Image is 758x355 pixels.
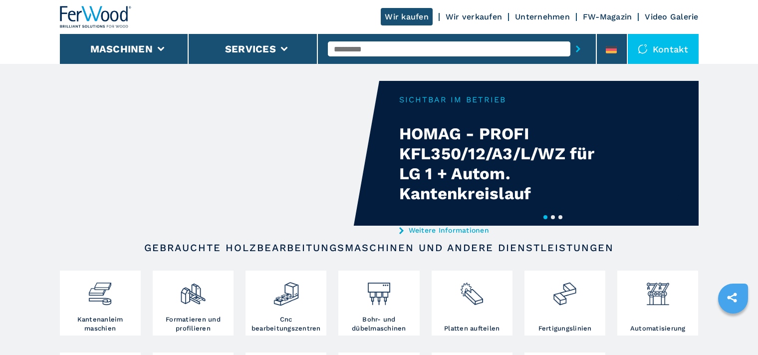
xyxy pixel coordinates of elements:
button: Services [225,43,276,55]
a: Weitere Informationen [399,226,595,234]
a: sharethis [720,285,745,310]
h3: Automatisierung [630,324,686,333]
img: Kontakt [638,44,648,54]
h3: Platten aufteilen [444,324,500,333]
iframe: Chat [716,310,751,348]
a: FW-Magazin [583,12,632,21]
a: Automatisierung [617,271,698,336]
img: automazione.png [645,273,671,307]
a: Wir verkaufen [446,12,502,21]
img: foratrici_inseritrici_2.png [366,273,392,307]
img: centro_di_lavoro_cnc_2.png [273,273,299,307]
button: submit-button [570,37,586,60]
img: sezionatrici_2.png [459,273,485,307]
button: Maschinen [90,43,153,55]
a: Bohr- und dübelmaschinen [338,271,419,336]
img: bordatrici_1.png [87,273,113,307]
h3: Formatieren und profilieren [155,315,231,333]
img: Ferwood [60,6,132,28]
a: Formatieren und profilieren [153,271,234,336]
a: Kantenanleim maschien [60,271,141,336]
h3: Kantenanleim maschien [62,315,138,333]
a: Unternehmen [515,12,570,21]
a: Video Galerie [645,12,698,21]
h3: Fertigungslinien [538,324,592,333]
a: Fertigungslinien [524,271,605,336]
button: 3 [558,215,562,219]
video: Your browser does not support the video tag. [60,81,379,226]
img: squadratrici_2.png [180,273,206,307]
h2: Gebrauchte Holzbearbeitungsmaschinen und andere Dienstleistungen [92,242,667,254]
button: 2 [551,215,555,219]
button: 1 [543,215,547,219]
h3: Cnc bearbeitungszentren [248,315,324,333]
div: Kontakt [628,34,699,64]
a: Platten aufteilen [432,271,512,336]
img: linee_di_produzione_2.png [551,273,578,307]
a: Wir kaufen [381,8,433,25]
h3: Bohr- und dübelmaschinen [341,315,417,333]
a: Cnc bearbeitungszentren [246,271,326,336]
